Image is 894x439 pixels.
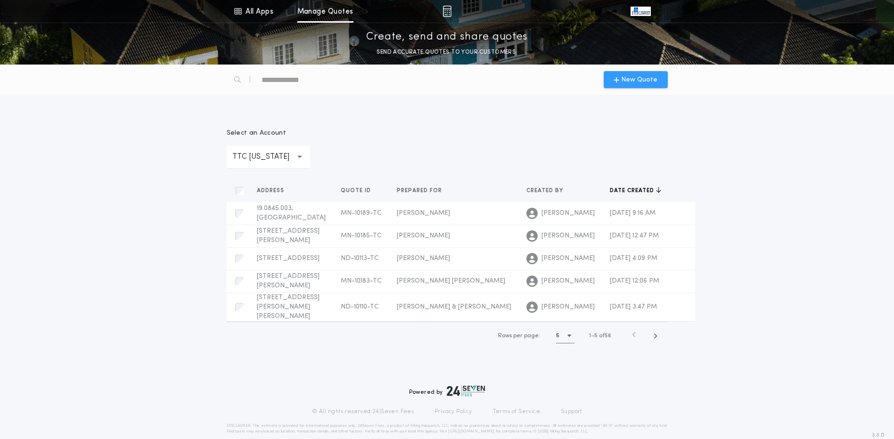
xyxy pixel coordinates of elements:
[610,277,659,285] span: [DATE] 12:06 PM
[257,187,286,195] span: Address
[610,186,661,195] button: Date created
[341,186,378,195] button: Quote ID
[257,228,320,244] span: [STREET_ADDRESS][PERSON_NAME]
[366,30,528,45] p: Create, send and share quotes
[341,210,382,217] span: MN-10189-TC
[227,146,310,168] button: TTC [US_STATE]
[448,430,494,433] a: [URL][DOMAIN_NAME]
[621,75,657,85] span: New Quote
[397,277,505,285] span: [PERSON_NAME] [PERSON_NAME]
[541,254,595,263] span: [PERSON_NAME]
[443,6,451,17] img: img
[604,71,668,88] button: New Quote
[341,187,373,195] span: Quote ID
[377,48,517,57] p: SEND ACCURATE QUOTES TO YOUR CUSTOMERS.
[541,276,595,286] span: [PERSON_NAME]
[435,408,472,415] a: Privacy Policy
[599,332,611,340] span: of 56
[257,294,320,320] span: [STREET_ADDRESS][PERSON_NAME][PERSON_NAME]
[556,328,574,343] button: 5
[257,186,291,195] button: Address
[341,255,379,262] span: ND-10113-TC
[610,232,659,239] span: [DATE] 12:47 PM
[312,408,414,415] p: © All rights reserved. 24|Seven Fees
[232,151,304,163] p: TTC [US_STATE]
[397,255,450,262] span: [PERSON_NAME]
[397,187,444,195] span: Prepared for
[397,232,450,239] span: [PERSON_NAME]
[556,331,559,341] h1: 5
[610,210,656,217] span: [DATE] 9:16 AM
[447,385,485,397] img: logo
[493,408,540,415] a: Terms of Service
[257,273,320,289] span: [STREET_ADDRESS][PERSON_NAME]
[610,255,657,262] span: [DATE] 4:09 PM
[541,231,595,241] span: [PERSON_NAME]
[257,255,320,262] span: [STREET_ADDRESS]
[610,187,656,195] span: Date created
[631,7,650,16] img: vs-icon
[541,302,595,312] span: [PERSON_NAME]
[594,333,598,339] span: 5
[610,303,657,310] span: [DATE] 3:47 PM
[341,277,382,285] span: MN-10183-TC
[257,205,326,221] span: 19.0845.003, [GEOGRAPHIC_DATA]
[341,232,382,239] span: MN-10185-TC
[227,423,668,434] p: DISCLAIMER: This estimate is provided for informational purposes only. 24|Seven Fees, a product o...
[227,129,310,138] p: Select an Account
[397,210,450,217] span: [PERSON_NAME]
[589,333,591,339] span: 1
[498,333,540,339] span: Rows per page:
[526,187,565,195] span: Created by
[561,408,582,415] a: Support
[541,209,595,218] span: [PERSON_NAME]
[409,385,485,397] div: Powered by
[526,186,570,195] button: Created by
[341,303,379,310] span: ND-10110-TC
[397,303,511,310] span: [PERSON_NAME] & [PERSON_NAME]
